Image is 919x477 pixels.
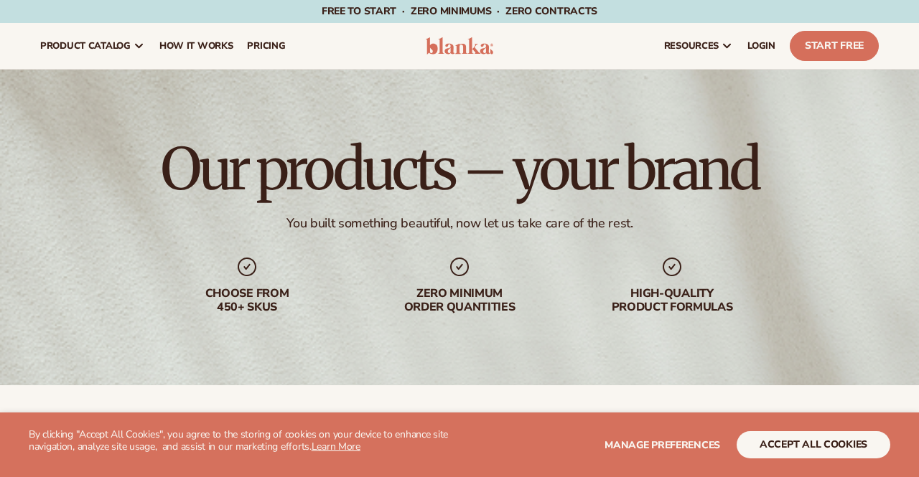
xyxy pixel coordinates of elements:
[426,37,493,55] img: logo
[368,287,551,314] div: Zero minimum order quantities
[159,40,233,52] span: How It Works
[740,23,783,69] a: LOGIN
[286,215,633,232] div: You built something beautiful, now let us take care of the rest.
[737,431,890,458] button: accept all cookies
[580,287,764,314] div: High-quality product formulas
[40,40,131,52] span: product catalog
[152,23,241,69] a: How It Works
[747,40,775,52] span: LOGIN
[312,440,360,453] a: Learn More
[664,40,719,52] span: resources
[33,23,152,69] a: product catalog
[29,429,459,453] p: By clicking "Accept All Cookies", you agree to the storing of cookies on your device to enhance s...
[657,23,740,69] a: resources
[155,287,339,314] div: Choose from 450+ Skus
[322,4,597,18] span: Free to start · ZERO minimums · ZERO contracts
[240,23,292,69] a: pricing
[605,431,720,458] button: Manage preferences
[790,31,879,61] a: Start Free
[605,438,720,452] span: Manage preferences
[247,40,285,52] span: pricing
[161,141,758,198] h1: Our products – your brand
